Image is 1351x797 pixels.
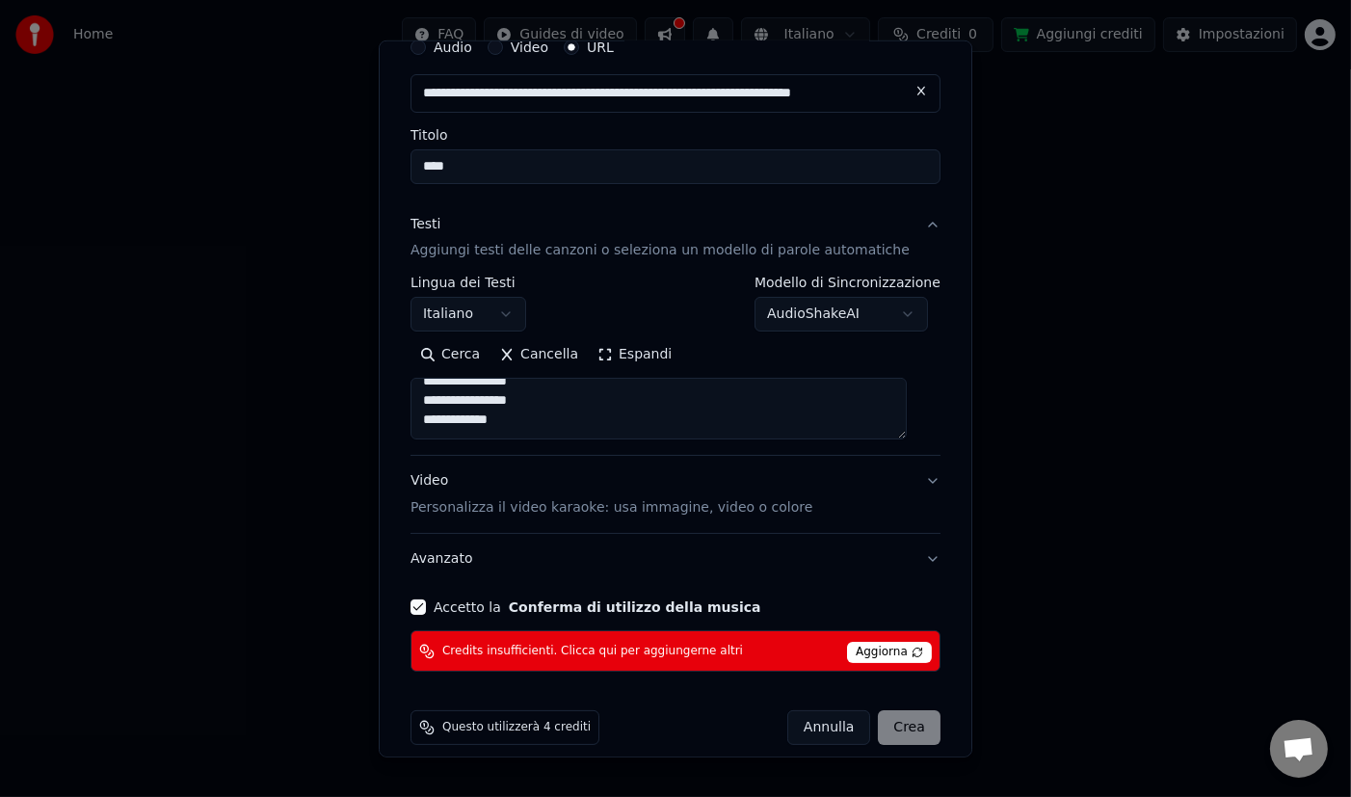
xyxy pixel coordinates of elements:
[442,720,591,735] span: Questo utilizzerà 4 crediti
[787,710,871,745] button: Annulla
[411,241,910,260] p: Aggiungi testi delle canzoni o seleziona un modello di parole automatiche
[434,40,472,53] label: Audio
[411,534,940,584] button: Avanzato
[442,644,743,659] span: Credits insufficienti. Clicca qui per aggiungerne altri
[411,276,526,289] label: Lingua dei Testi
[587,40,614,53] label: URL
[588,339,681,370] button: Espandi
[411,127,940,141] label: Titolo
[411,276,940,455] div: TestiAggiungi testi delle canzoni o seleziona un modello di parole automatiche
[511,40,548,53] label: Video
[411,199,940,276] button: TestiAggiungi testi delle canzoni o seleziona un modello di parole automatiche
[847,642,932,663] span: Aggiorna
[411,498,812,518] p: Personalizza il video karaoke: usa immagine, video o colore
[434,600,760,614] label: Accetto la
[755,276,940,289] label: Modello di Sincronizzazione
[411,471,812,518] div: Video
[411,339,490,370] button: Cerca
[411,214,440,233] div: Testi
[509,600,761,614] button: Accetto la
[411,456,940,533] button: VideoPersonalizza il video karaoke: usa immagine, video o colore
[490,339,588,370] button: Cancella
